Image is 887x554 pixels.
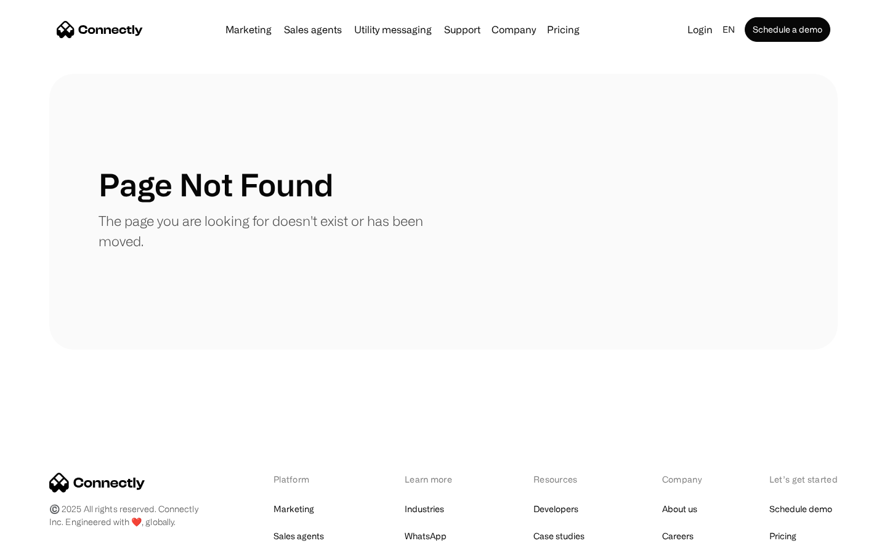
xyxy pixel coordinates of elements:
[723,21,735,38] div: en
[99,211,443,251] p: The page you are looking for doesn't exist or has been moved.
[662,473,705,486] div: Company
[221,25,277,34] a: Marketing
[533,500,578,518] a: Developers
[279,25,347,34] a: Sales agents
[405,500,444,518] a: Industries
[405,473,469,486] div: Learn more
[769,500,832,518] a: Schedule demo
[12,531,74,550] aside: Language selected: English
[405,528,447,545] a: WhatsApp
[273,500,314,518] a: Marketing
[769,473,838,486] div: Let’s get started
[533,528,585,545] a: Case studies
[492,21,536,38] div: Company
[25,532,74,550] ul: Language list
[273,473,341,486] div: Platform
[439,25,485,34] a: Support
[662,528,694,545] a: Careers
[99,166,333,203] h1: Page Not Found
[273,528,324,545] a: Sales agents
[662,500,697,518] a: About us
[533,473,598,486] div: Resources
[682,21,718,38] a: Login
[769,528,796,545] a: Pricing
[349,25,437,34] a: Utility messaging
[542,25,585,34] a: Pricing
[745,17,830,42] a: Schedule a demo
